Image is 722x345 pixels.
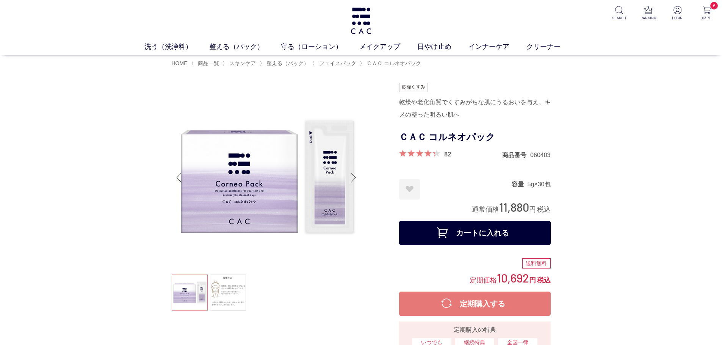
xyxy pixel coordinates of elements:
[312,60,358,67] li: 〉
[172,83,361,272] img: ＣＡＣ コルネオパック
[229,60,256,66] span: スキンケア
[281,42,359,52] a: 守る（ローション）
[266,60,309,66] span: 整える（パック）
[349,8,373,34] img: logo
[417,42,468,52] a: 日やけ止め
[399,129,551,146] h1: ＣＡＣ コルネオパック
[196,60,219,66] a: 商品一覧
[610,6,628,21] a: SEARCH
[529,206,536,213] span: 円
[172,60,188,66] a: HOME
[639,15,658,21] p: RANKING
[522,258,551,269] div: 送料無料
[209,42,281,52] a: 整える（パック）
[529,276,536,284] span: 円
[530,151,550,159] dd: 060403
[502,151,530,159] dt: 商品番号
[470,276,497,284] span: 定期価格
[365,60,421,66] a: ＣＡＣ コルネオパック
[144,42,209,52] a: 洗う（洗浄料）
[512,180,528,188] dt: 容量
[399,96,551,122] div: 乾燥や老化角質でくすみがちな肌にうるおいを与え、キメの整った明るい肌へ
[191,60,221,67] li: 〉
[366,60,421,66] span: ＣＡＣ コルネオパック
[319,60,356,66] span: フェイスパック
[402,325,548,334] div: 定期購入の特典
[528,180,551,188] dd: 5g×30包
[610,15,628,21] p: SEARCH
[265,60,309,66] a: 整える（パック）
[697,15,716,21] p: CART
[318,60,356,66] a: フェイスパック
[198,60,219,66] span: 商品一覧
[228,60,256,66] a: スキンケア
[359,42,417,52] a: メイクアップ
[639,6,658,21] a: RANKING
[360,60,423,67] li: 〉
[222,60,258,67] li: 〉
[399,292,551,316] button: 定期購入する
[697,6,716,21] a: 6 CART
[499,200,529,214] span: 11,880
[172,162,187,193] div: Previous slide
[468,42,526,52] a: インナーケア
[399,83,428,92] img: 乾燥くすみ
[399,179,420,200] a: お気に入りに登録する
[346,162,361,193] div: Next slide
[537,276,551,284] span: 税込
[444,150,451,158] a: 82
[260,60,311,67] li: 〉
[668,15,687,21] p: LOGIN
[497,271,529,285] span: 10,692
[710,2,718,9] span: 6
[526,42,578,52] a: クリーナー
[537,206,551,213] span: 税込
[399,221,551,245] button: カートに入れる
[472,206,499,213] span: 通常価格
[668,6,687,21] a: LOGIN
